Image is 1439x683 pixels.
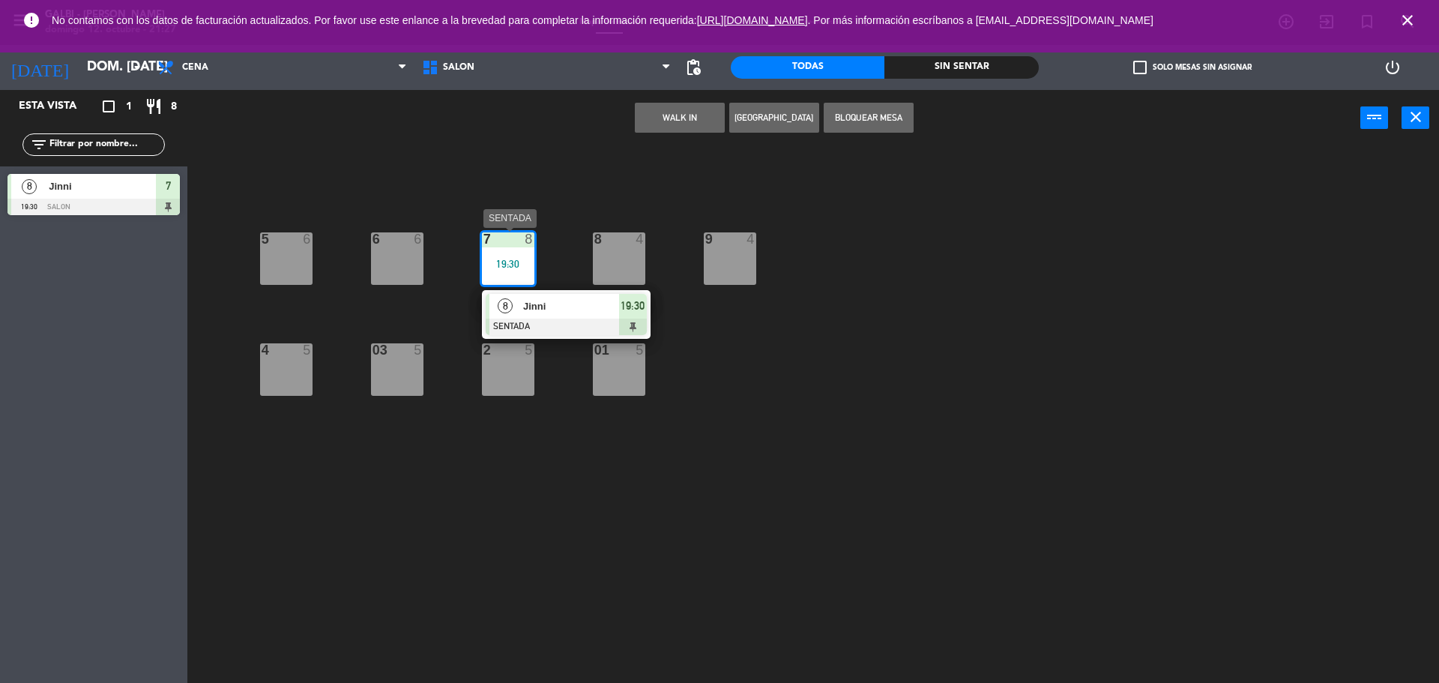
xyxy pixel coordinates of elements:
i: restaurant [145,97,163,115]
span: Jinni [523,298,619,314]
i: close [1399,11,1417,29]
input: Filtrar por nombre... [48,136,164,153]
a: . Por más información escríbanos a [EMAIL_ADDRESS][DOMAIN_NAME] [808,14,1153,26]
span: SALON [443,62,474,73]
span: Jinni [49,178,156,194]
button: power_input [1360,106,1388,129]
div: 4 [746,232,755,246]
span: 8 [171,98,177,115]
div: 5 [414,343,423,357]
span: 8 [498,298,513,313]
div: 5 [303,343,312,357]
span: check_box_outline_blank [1133,61,1147,74]
span: 1 [126,98,132,115]
div: 6 [303,232,312,246]
i: error [22,11,40,29]
div: Sin sentar [884,56,1038,79]
div: 8 [525,232,534,246]
div: Todas [731,56,884,79]
div: 2 [483,343,484,357]
div: 19:30 [482,259,534,269]
span: Cena [182,62,208,73]
div: 8 [594,232,595,246]
span: 19:30 [621,297,645,315]
span: No contamos con los datos de facturación actualizados. Por favor use este enlance a la brevedad p... [52,14,1153,26]
div: SENTADA [483,209,537,228]
button: [GEOGRAPHIC_DATA] [729,103,819,133]
div: 7 [483,232,484,246]
button: Bloquear Mesa [824,103,914,133]
button: close [1402,106,1429,129]
i: power_settings_new [1384,58,1402,76]
i: crop_square [100,97,118,115]
div: 9 [705,232,706,246]
div: 5 [525,343,534,357]
i: filter_list [30,136,48,154]
i: power_input [1366,108,1384,126]
div: 5 [636,343,645,357]
div: 6 [414,232,423,246]
a: [URL][DOMAIN_NAME] [697,14,808,26]
div: Esta vista [7,97,108,115]
span: 7 [166,177,171,195]
span: pending_actions [684,58,702,76]
button: WALK IN [635,103,725,133]
label: Solo mesas sin asignar [1133,61,1252,74]
i: close [1407,108,1425,126]
div: 4 [636,232,645,246]
span: 8 [22,179,37,194]
i: arrow_drop_down [128,58,146,76]
div: 01 [594,343,595,357]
